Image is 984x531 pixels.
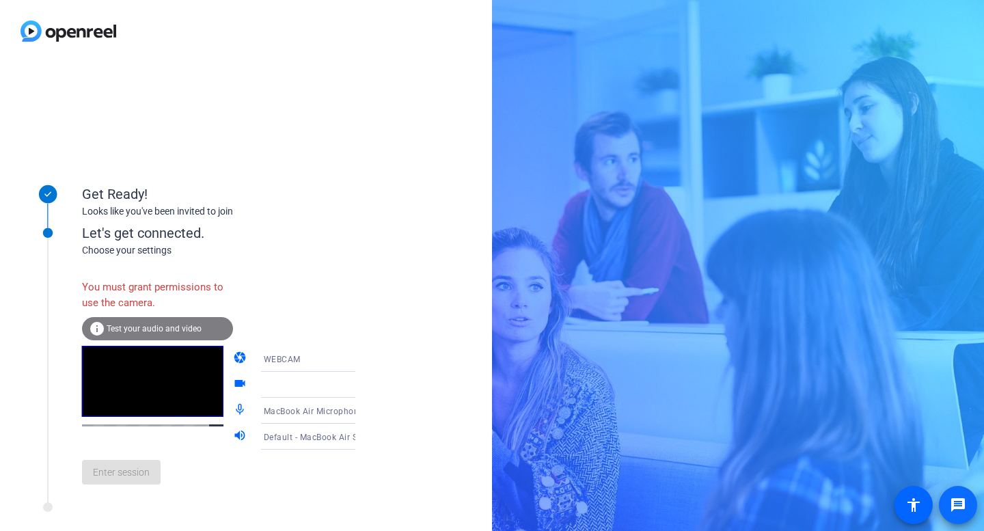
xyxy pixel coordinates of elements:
[264,405,400,416] span: MacBook Air Microphone (Built-in)
[233,403,249,419] mat-icon: mic_none
[233,351,249,367] mat-icon: camera
[89,321,105,337] mat-icon: info
[82,223,383,243] div: Let's get connected.
[82,184,355,204] div: Get Ready!
[107,324,202,333] span: Test your audio and video
[950,497,966,513] mat-icon: message
[233,377,249,393] mat-icon: videocam
[264,431,426,442] span: Default - MacBook Air Speakers (Built-in)
[82,243,383,258] div: Choose your settings
[233,428,249,445] mat-icon: volume_up
[82,204,355,219] div: Looks like you've been invited to join
[82,273,233,317] div: You must grant permissions to use the camera.
[905,497,922,513] mat-icon: accessibility
[264,355,301,364] span: WEBCAM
